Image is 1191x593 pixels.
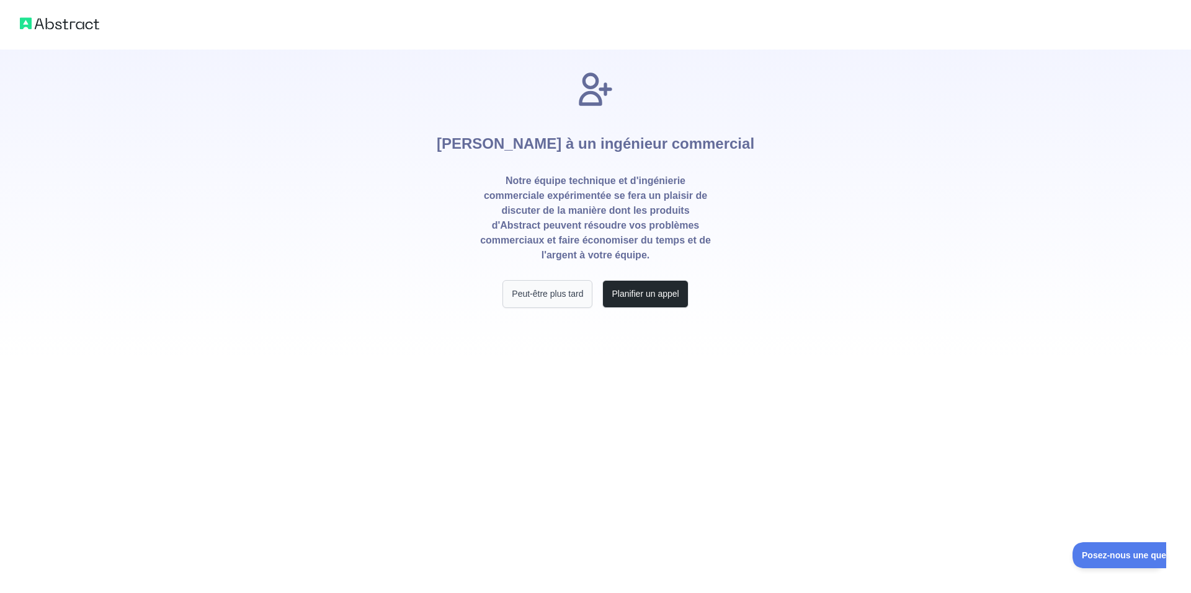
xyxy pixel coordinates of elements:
[20,15,99,32] img: Logo abstrait
[480,175,711,260] font: Notre équipe technique et d'ingénierie commerciale expérimentée se fera un plaisir de discuter de...
[602,280,688,308] button: Planifier un appel
[612,289,679,299] font: Planifier un appel
[9,8,115,18] font: Posez-nous une question
[512,289,583,299] font: Peut-être plus tard
[437,135,754,152] font: [PERSON_NAME] à un ingénieur commercial
[502,280,592,308] button: Peut-être plus tard
[1073,542,1166,568] iframe: Basculer le support client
